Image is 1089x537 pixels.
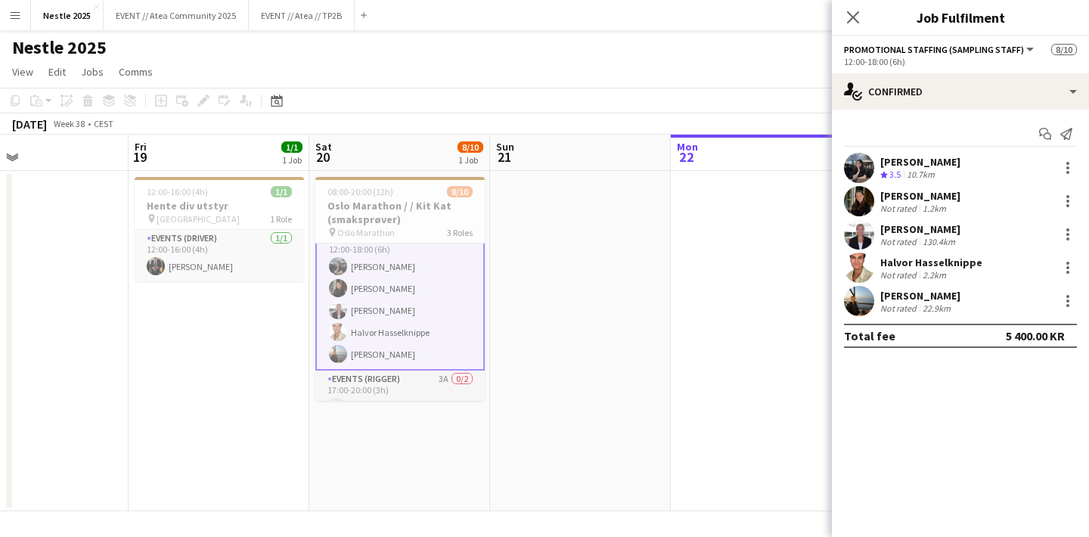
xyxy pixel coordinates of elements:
span: Oslo Marathon [337,227,395,238]
a: View [6,62,39,82]
div: 10.7km [904,169,938,182]
span: 3.5 [889,169,901,180]
h3: Oslo Marathon / / Kit Kat (smaksprøver) [315,199,485,226]
div: Not rated [880,269,920,281]
span: 21 [494,148,514,166]
span: 1/1 [281,141,302,153]
button: EVENT // Atea Community 2025 [104,1,249,30]
div: Not rated [880,203,920,214]
app-job-card: 12:00-16:00 (4h)1/1Hente div utstyr [GEOGRAPHIC_DATA]1 RoleEvents (Driver)1/112:00-16:00 (4h)[PER... [135,177,304,281]
a: Edit [42,62,72,82]
div: Not rated [880,236,920,247]
div: [PERSON_NAME] [880,189,960,203]
span: 1 Role [270,213,292,225]
span: 20 [313,148,332,166]
div: [PERSON_NAME] [880,222,960,236]
button: EVENT // Atea // TP2B [249,1,355,30]
button: Nestle 2025 [31,1,104,30]
span: 22 [675,148,698,166]
span: 19 [132,148,147,166]
span: Week 38 [50,118,88,129]
div: Confirmed [832,73,1089,110]
span: 3 Roles [447,227,473,238]
span: 8/10 [458,141,483,153]
h3: Hente div utstyr [135,199,304,213]
span: Sat [315,140,332,154]
div: 1.2km [920,203,949,214]
div: 12:00-18:00 (6h) [844,56,1077,67]
a: Jobs [75,62,110,82]
div: Total fee [844,328,895,343]
div: Not rated [880,303,920,314]
div: 130.4km [920,236,958,247]
div: 22.9km [920,303,954,314]
span: Edit [48,65,66,79]
app-card-role: Promotional Staffing (Sampling Staff)5/512:00-18:00 (6h)[PERSON_NAME][PERSON_NAME][PERSON_NAME]Ha... [315,228,485,371]
app-card-role: Events (Rigger)3A0/217:00-20:00 (3h) [315,371,485,444]
span: 1/1 [271,186,292,197]
div: [DATE] [12,116,47,132]
a: Comms [113,62,159,82]
span: Promotional Staffing (Sampling Staff) [844,44,1024,55]
div: 2.2km [920,269,949,281]
span: Fri [135,140,147,154]
span: Comms [119,65,153,79]
div: 1 Job [282,154,302,166]
app-card-role: Events (Driver)1/112:00-16:00 (4h)[PERSON_NAME] [135,230,304,281]
span: 08:00-20:00 (12h) [327,186,393,197]
span: Mon [677,140,698,154]
div: CEST [94,118,113,129]
div: [PERSON_NAME] [880,289,960,303]
div: 1 Job [458,154,482,166]
span: Sun [496,140,514,154]
span: Jobs [81,65,104,79]
div: 5 400.00 KR [1006,328,1065,343]
button: Promotional Staffing (Sampling Staff) [844,44,1036,55]
span: [GEOGRAPHIC_DATA] [157,213,240,225]
span: 12:00-16:00 (4h) [147,186,208,197]
span: View [12,65,33,79]
span: 8/10 [1051,44,1077,55]
div: [PERSON_NAME] [880,155,960,169]
app-job-card: 08:00-20:00 (12h)8/10Oslo Marathon / / Kit Kat (smaksprøver) Oslo Marathon3 Roles[PERSON_NAME][PE... [315,177,485,401]
h1: Nestle 2025 [12,36,107,59]
div: Halvor Hasselknippe [880,256,982,269]
h3: Job Fulfilment [832,8,1089,27]
span: 8/10 [447,186,473,197]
